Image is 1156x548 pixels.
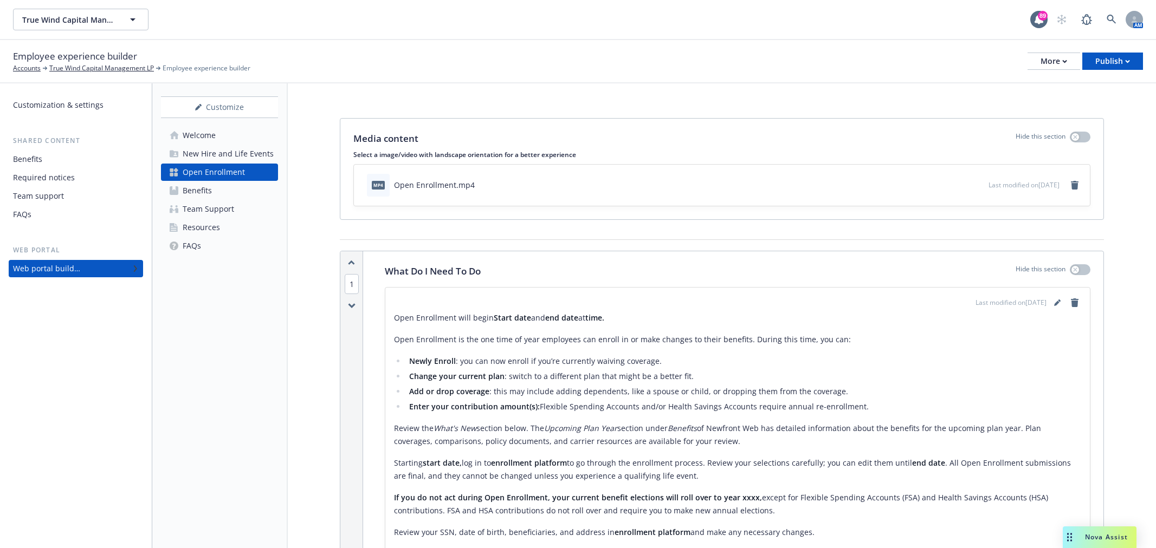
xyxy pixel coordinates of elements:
em: Upcoming Plan Year [544,423,617,433]
a: Team Support [161,200,278,218]
span: Employee experience builder [13,49,137,63]
div: Shared content [9,135,143,146]
div: More [1041,53,1067,69]
a: Resources [161,219,278,236]
strong: start date, [423,458,462,468]
em: Benefits [668,423,697,433]
p: Hide this section [1016,132,1065,146]
a: Benefits [161,182,278,199]
div: New Hire and Life Events [183,145,274,162]
div: Team support [13,187,64,205]
li: : this may include adding dependents, like a spouse or child, or dropping them from the coverage. [406,385,1081,398]
div: Drag to move [1063,526,1076,548]
div: Publish [1095,53,1130,69]
strong: Newly Enroll [409,356,456,366]
a: Open Enrollment [161,164,278,181]
button: Publish [1082,53,1143,70]
strong: Change your current plan [409,371,505,381]
p: Select a image/video with landscape orientation for a better experience [353,150,1090,159]
button: preview file [974,179,984,191]
span: Nova Assist [1085,532,1128,542]
strong: end date [545,312,578,323]
p: Review the section below. The section under of Newfront Web has detailed information about the be... [394,422,1081,448]
li: Flexible Spending Accounts and/or Health Savings Accounts require annual re-enrollment. [406,400,1081,413]
button: More [1028,53,1080,70]
a: Accounts [13,63,41,73]
a: remove [1068,179,1081,192]
p: Hide this section [1016,264,1065,278]
a: Welcome [161,127,278,144]
strong: enrollment platform [615,527,690,537]
div: Open Enrollment [183,164,245,181]
a: Web portal builder [9,260,143,277]
p: Open Enrollment is the one time of year employees can enroll in or make changes to their benefits... [394,333,1081,346]
p: What Do I Need To Do [385,264,481,278]
div: Team Support [183,200,234,218]
strong: Add or drop coverage [409,386,489,396]
p: Media content [353,132,418,146]
a: Team support [9,187,143,205]
a: FAQs [161,237,278,255]
li: : switch to a different plan that might be a better fit. [406,370,1081,383]
p: Starting log in to to go through the enrollment process. Review your selections carefully; you ca... [394,456,1081,482]
strong: Start date [494,312,531,323]
div: FAQs [183,237,201,255]
div: FAQs [13,206,31,223]
div: Welcome [183,127,216,144]
button: 1 [345,278,359,290]
p: except for Flexible Spending Accounts (FSA) and Health Savings Accounts (HSA) contributions. FSA ... [394,491,1081,517]
a: editPencil [1051,296,1064,309]
button: Customize [161,96,278,118]
a: New Hire and Life Events [161,145,278,162]
a: Customization & settings [9,96,143,114]
span: Employee experience builder [163,63,250,73]
span: Last modified on [DATE] [989,180,1060,190]
li: : you can now enroll if you’re currently waiving coverage. [406,355,1081,368]
button: download file [957,179,966,191]
a: Required notices [9,169,143,186]
a: Search [1101,9,1122,30]
strong: time. [585,312,604,323]
div: 89 [1038,11,1048,21]
span: True Wind Capital Management LP [22,14,116,25]
div: Benefits [183,182,212,199]
div: Benefits [13,151,42,168]
a: FAQs [9,206,143,223]
strong: enrollment platform [491,458,567,468]
div: Open Enrollment.mp4 [394,179,475,191]
a: Start snowing [1051,9,1073,30]
span: 1 [345,274,359,294]
span: mp4 [372,181,385,189]
button: Nova Assist [1063,526,1136,548]
p: Open Enrollment will begin and at [394,311,1081,324]
p: Review your SSN, date of birth, beneficiaries, and address in and make any necessary changes. [394,526,1081,539]
em: What's New [434,423,476,433]
div: Resources [183,219,220,236]
strong: Enter your contribution amount(s): [409,401,540,412]
strong: end date [912,458,945,468]
span: Last modified on [DATE] [976,298,1047,308]
div: Web portal [9,245,143,256]
a: True Wind Capital Management LP [49,63,154,73]
strong: If you do not act during Open Enrollment, your current benefit elections will roll over to year x... [394,492,762,503]
div: Customize [161,97,278,118]
div: Required notices [13,169,75,186]
a: Benefits [9,151,143,168]
a: remove [1068,296,1081,309]
div: Web portal builder [13,260,80,277]
a: Report a Bug [1076,9,1097,30]
button: True Wind Capital Management LP [13,9,148,30]
div: Customization & settings [13,96,104,114]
